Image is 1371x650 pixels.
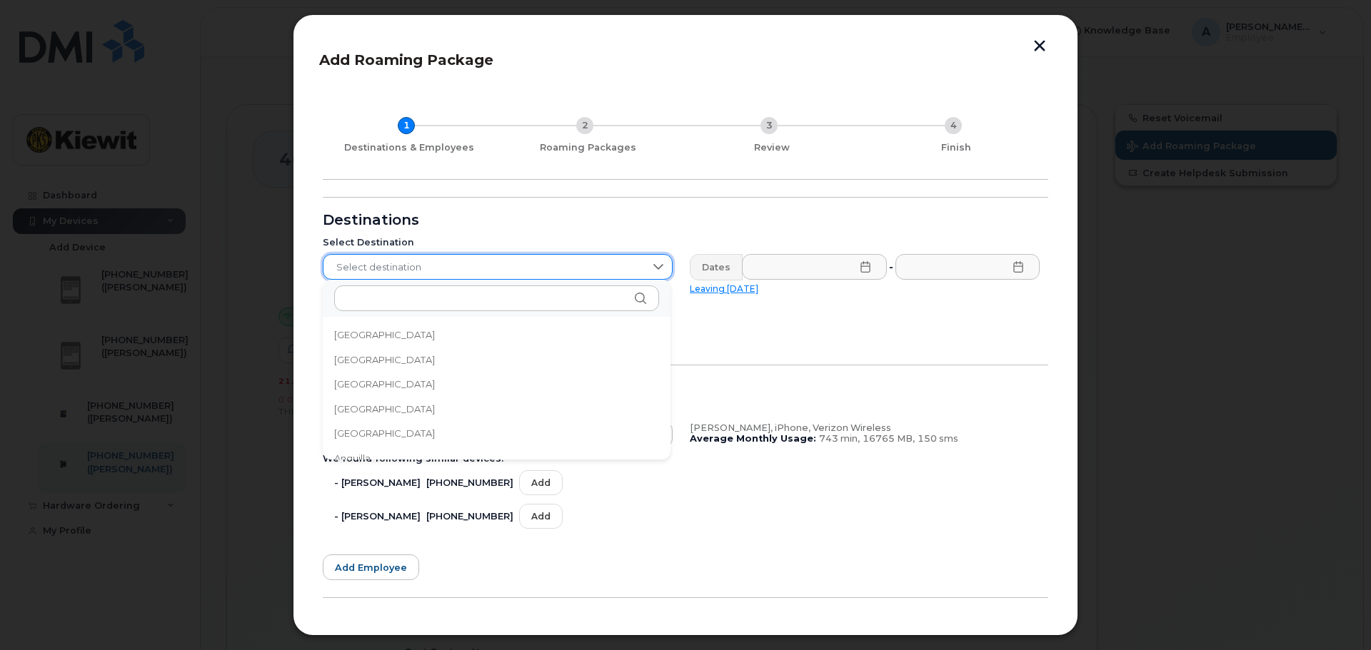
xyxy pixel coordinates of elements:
[335,561,407,574] span: Add employee
[323,255,645,280] span: Select destination
[334,377,435,391] span: [GEOGRAPHIC_DATA]
[323,237,673,248] div: Select Destination
[323,283,423,293] span: Popular destinations:
[1309,588,1360,639] iframe: Messenger Launcher
[323,554,419,580] button: Add employee
[870,142,1043,153] div: Finish
[819,433,860,444] span: 743 min,
[323,397,671,422] li: Andorra
[323,421,671,446] li: Angola
[760,117,778,134] div: 3
[895,254,1040,280] input: Please fill out this field
[863,433,915,444] span: 16765 MB,
[886,254,896,280] div: -
[323,372,671,397] li: Algeria
[334,452,371,465] span: Anguilla
[501,142,674,153] div: Roaming Packages
[323,382,1048,394] div: Employees
[519,504,563,529] button: Add
[323,215,1048,226] div: Destinations
[690,433,816,444] b: Average Monthly Usage:
[576,117,593,134] div: 2
[519,470,563,495] button: Add
[690,422,1040,434] div: [PERSON_NAME], iPhone, Verizon Wireless
[319,51,493,68] span: Add Roaming Package
[334,511,421,522] span: - [PERSON_NAME]
[742,254,887,280] input: Please fill out this field
[334,402,435,416] span: [GEOGRAPHIC_DATA]
[426,511,513,522] span: [PHONE_NUMBER]
[426,477,513,489] span: [PHONE_NUMBER]
[685,142,858,153] div: Review
[945,117,962,134] div: 4
[323,446,671,471] li: Anguilla
[334,353,435,367] span: [GEOGRAPHIC_DATA]
[334,427,435,440] span: [GEOGRAPHIC_DATA]
[918,433,958,444] span: 150 sms
[690,283,758,294] a: Leaving [DATE]
[334,477,421,489] span: - [PERSON_NAME]
[323,347,671,372] li: Albania
[334,328,435,342] span: [GEOGRAPHIC_DATA]
[323,323,671,347] li: Afghanistan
